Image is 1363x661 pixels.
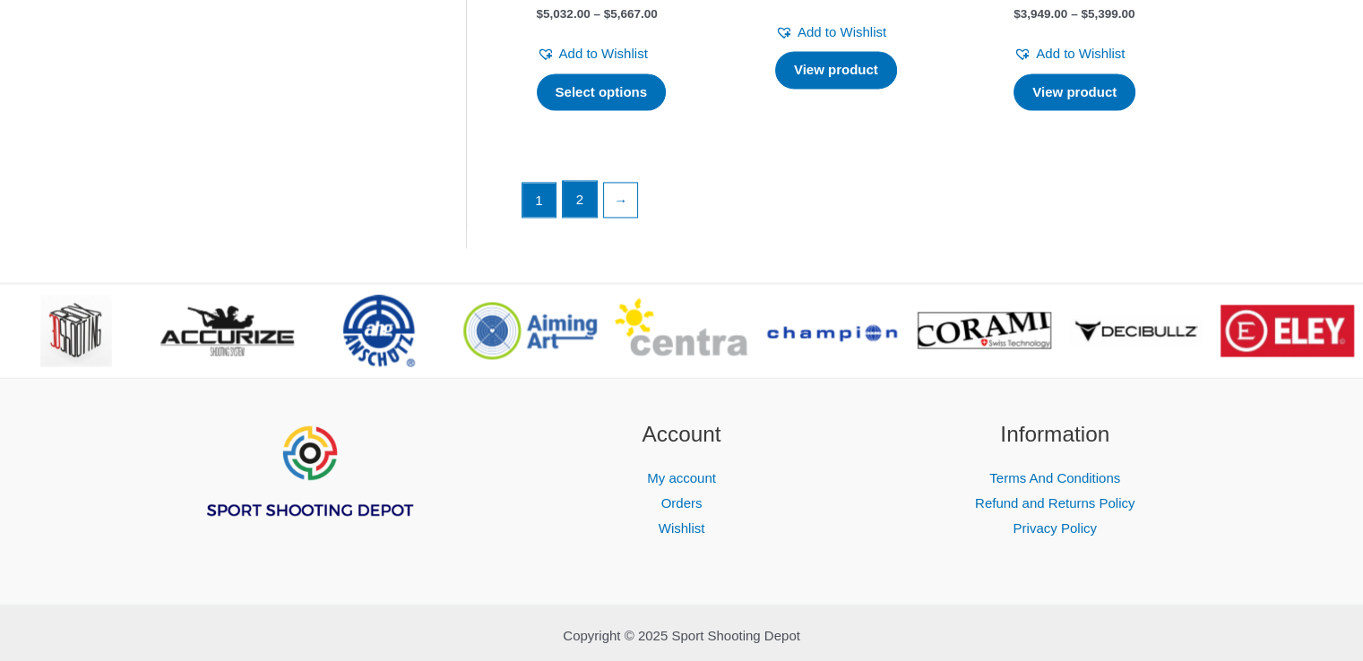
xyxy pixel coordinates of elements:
[661,495,703,511] a: Orders
[647,470,716,485] a: My account
[891,418,1220,451] h2: Information
[891,466,1220,541] nav: Information
[659,520,705,536] a: Wishlist
[798,24,886,39] span: Add to Wishlist
[604,7,611,21] span: $
[517,466,846,541] nav: Account
[775,20,886,45] a: Add to Wishlist
[593,7,600,21] span: –
[144,418,473,563] aside: Footer Widget 1
[537,7,544,21] span: $
[1071,7,1078,21] span: –
[144,622,1220,648] p: Copyright © 2025 Sport Shooting Depot
[1014,41,1125,66] a: Add to Wishlist
[1014,7,1067,21] bdi: 3,949.00
[1014,73,1135,111] a: Select options for “Pardini GPR1”
[1013,520,1096,536] a: Privacy Policy
[1036,46,1125,61] span: Add to Wishlist
[537,73,667,111] a: Select options for “FWB 900W”
[1014,7,1021,21] span: $
[604,7,658,21] bdi: 5,667.00
[1081,7,1088,21] span: $
[604,183,638,217] a: →
[891,418,1220,541] aside: Footer Widget 3
[989,470,1120,485] a: Terms And Conditions
[975,495,1134,511] a: Refund and Returns Policy
[517,418,846,451] h2: Account
[537,41,648,66] a: Add to Wishlist
[775,51,897,89] a: Select options for “LG400 Monotec”
[1081,7,1134,21] bdi: 5,399.00
[563,181,597,217] a: Page 2
[522,183,556,217] span: Page 1
[1221,305,1354,356] img: brand logo
[521,180,1219,227] nav: Product Pagination
[517,418,846,541] aside: Footer Widget 2
[537,7,591,21] bdi: 5,032.00
[559,46,648,61] span: Add to Wishlist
